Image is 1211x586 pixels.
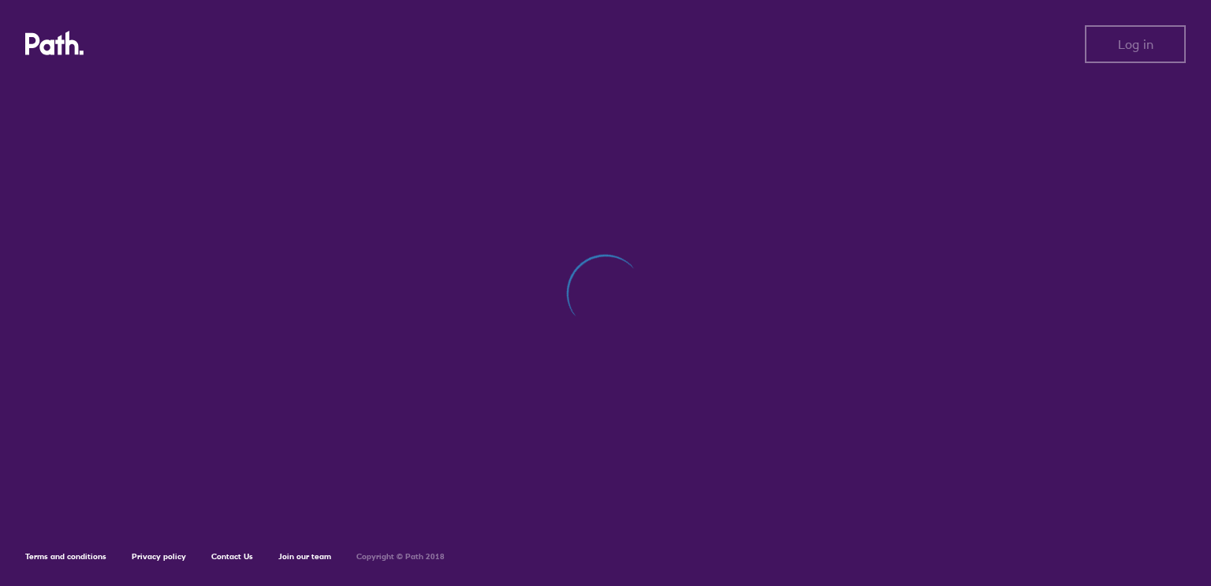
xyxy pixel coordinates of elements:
[278,551,331,562] a: Join our team
[25,551,106,562] a: Terms and conditions
[356,552,445,562] h6: Copyright © Path 2018
[211,551,253,562] a: Contact Us
[1118,37,1153,51] span: Log in
[1085,25,1186,63] button: Log in
[132,551,186,562] a: Privacy policy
